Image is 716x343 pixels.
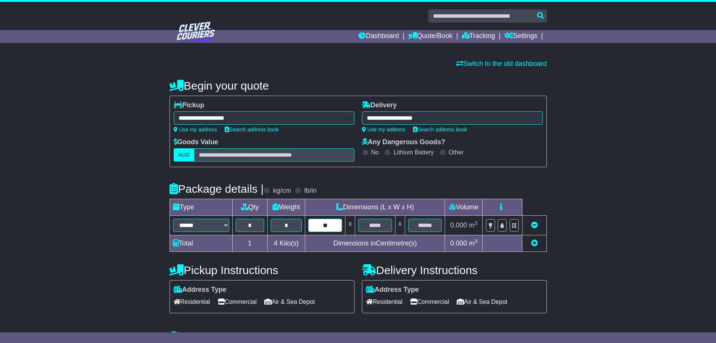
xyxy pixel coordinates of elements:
[410,296,449,308] span: Commercial
[394,149,434,156] label: Lithium Battery
[232,199,267,216] td: Qty
[174,101,204,110] label: Pickup
[174,148,195,162] label: AUD
[462,30,495,43] a: Tracking
[504,30,537,43] a: Settings
[450,239,467,247] span: 0.000
[174,286,227,294] label: Address Type
[305,199,445,216] td: Dimensions (L x W x H)
[273,187,291,195] label: kg/cm
[174,138,218,146] label: Goods Value
[218,296,257,308] span: Commercial
[475,238,478,244] sup: 3
[267,235,305,252] td: Kilo(s)
[345,216,355,235] td: x
[371,149,379,156] label: No
[174,296,210,308] span: Residential
[170,235,232,252] td: Total
[359,30,399,43] a: Dashboard
[469,221,478,229] span: m
[170,79,547,92] h4: Begin your quote
[225,127,279,133] a: Search address book
[366,296,403,308] span: Residential
[366,286,419,294] label: Address Type
[475,220,478,226] sup: 3
[170,264,354,276] h4: Pickup Instructions
[362,138,445,146] label: Any Dangerous Goods?
[469,239,478,247] span: m
[362,101,397,110] label: Delivery
[170,199,232,216] td: Type
[450,221,467,229] span: 0.000
[274,239,277,247] span: 4
[304,187,316,195] label: lb/in
[232,235,267,252] td: 1
[362,264,547,276] h4: Delivery Instructions
[408,30,453,43] a: Quote/Book
[456,60,546,67] a: Switch to the old dashboard
[170,183,264,195] h4: Package details |
[445,199,483,216] td: Volume
[413,127,467,133] a: Search address book
[395,216,405,235] td: x
[531,221,538,229] a: Remove this item
[531,239,538,247] a: Add new item
[362,127,406,133] a: Use my address
[449,149,464,156] label: Other
[264,296,315,308] span: Air & Sea Depot
[174,127,217,133] a: Use my address
[170,330,547,343] h4: Warranty & Insurance
[267,199,305,216] td: Weight
[305,235,445,252] td: Dimensions in Centimetre(s)
[457,296,507,308] span: Air & Sea Depot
